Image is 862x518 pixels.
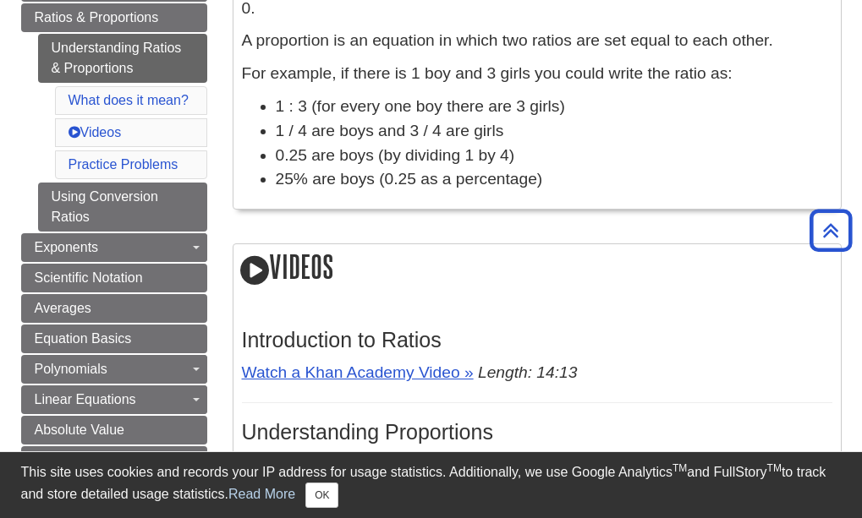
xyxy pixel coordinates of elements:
[21,462,842,508] div: This site uses cookies and records your IP address for usage statistics. Additionally, we use Goo...
[21,264,207,292] a: Scientific Notation
[276,144,832,168] li: 0.25 are boys (by dividing 1 by 4)
[21,294,207,323] a: Averages
[673,462,687,474] sup: TM
[21,355,207,384] a: Polynomials
[35,362,107,376] span: Polynomials
[228,487,295,501] a: Read More
[69,93,189,107] a: What does it mean?
[804,219,858,242] a: Back to Top
[21,416,207,444] a: Absolute Value
[242,363,474,381] a: Watch a Khan Academy Video »
[35,392,136,406] span: Linear Equations
[233,244,841,292] h2: Videos
[35,423,124,437] span: Absolute Value
[35,10,159,25] span: Ratios & Proportions
[276,95,832,119] li: 1 : 3 (for every one boy there are 3 girls)
[38,34,207,83] a: Understanding Ratios & Proportions
[21,233,207,262] a: Exponents
[35,301,91,315] span: Averages
[38,183,207,232] a: Using Conversion Ratios
[242,29,832,53] p: A proportion is an equation in which two ratios are set equal to each other.
[35,240,99,254] span: Exponents
[21,446,207,475] a: Rational Expressions
[35,331,132,346] span: Equation Basics
[242,62,832,86] p: For example, if there is 1 boy and 3 girls you could write the ratio as:
[478,363,577,381] em: Length: 14:13
[35,270,143,285] span: Scientific Notation
[276,167,832,192] li: 25% are boys (0.25 as a percentage)
[69,125,122,139] a: Videos
[21,324,207,353] a: Equation Basics
[242,420,832,444] h3: Understanding Proportions
[21,3,207,32] a: Ratios & Proportions
[305,483,338,508] button: Close
[69,157,178,172] a: Practice Problems
[767,462,782,474] sup: TM
[276,119,832,144] li: 1 / 4 are boys and 3 / 4 are girls
[242,328,832,352] h3: Introduction to Ratios
[21,385,207,414] a: Linear Equations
